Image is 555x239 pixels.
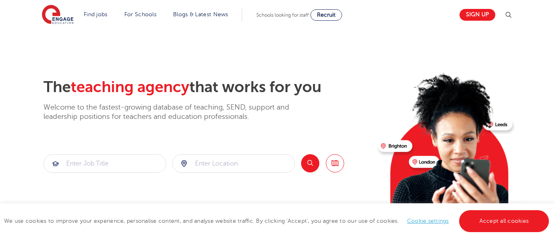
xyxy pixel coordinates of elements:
[43,78,371,97] h2: The that works for you
[84,11,108,17] a: Find jobs
[172,154,295,173] div: Submit
[310,9,342,21] a: Recruit
[71,78,189,96] span: teaching agency
[124,11,156,17] a: For Schools
[256,12,309,18] span: Schools looking for staff
[173,11,228,17] a: Blogs & Latest News
[407,218,449,224] a: Cookie settings
[173,155,295,172] input: Submit
[459,210,549,232] a: Accept all cookies
[317,12,336,18] span: Recruit
[43,103,312,122] p: Welcome to the fastest-growing database of teaching, SEND, support and leadership positions for t...
[460,9,495,21] a: Sign up
[42,5,74,25] img: Engage Education
[301,154,319,172] button: Search
[4,218,551,224] span: We use cookies to improve your experience, personalise content, and analyse website traffic. By c...
[44,155,166,172] input: Submit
